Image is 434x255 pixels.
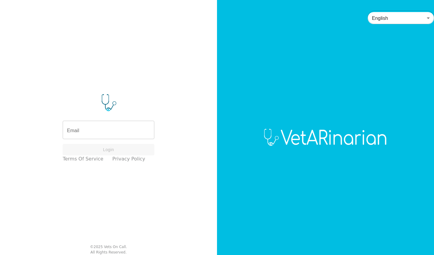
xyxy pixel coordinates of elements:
img: Logo [63,94,154,112]
img: Logo [260,128,391,146]
a: Privacy Policy [112,155,145,163]
a: Terms of Service [63,155,103,163]
div: © 2025 Vets On Call. [90,244,127,250]
div: English [368,10,434,26]
div: All Rights Reserved. [90,250,127,255]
